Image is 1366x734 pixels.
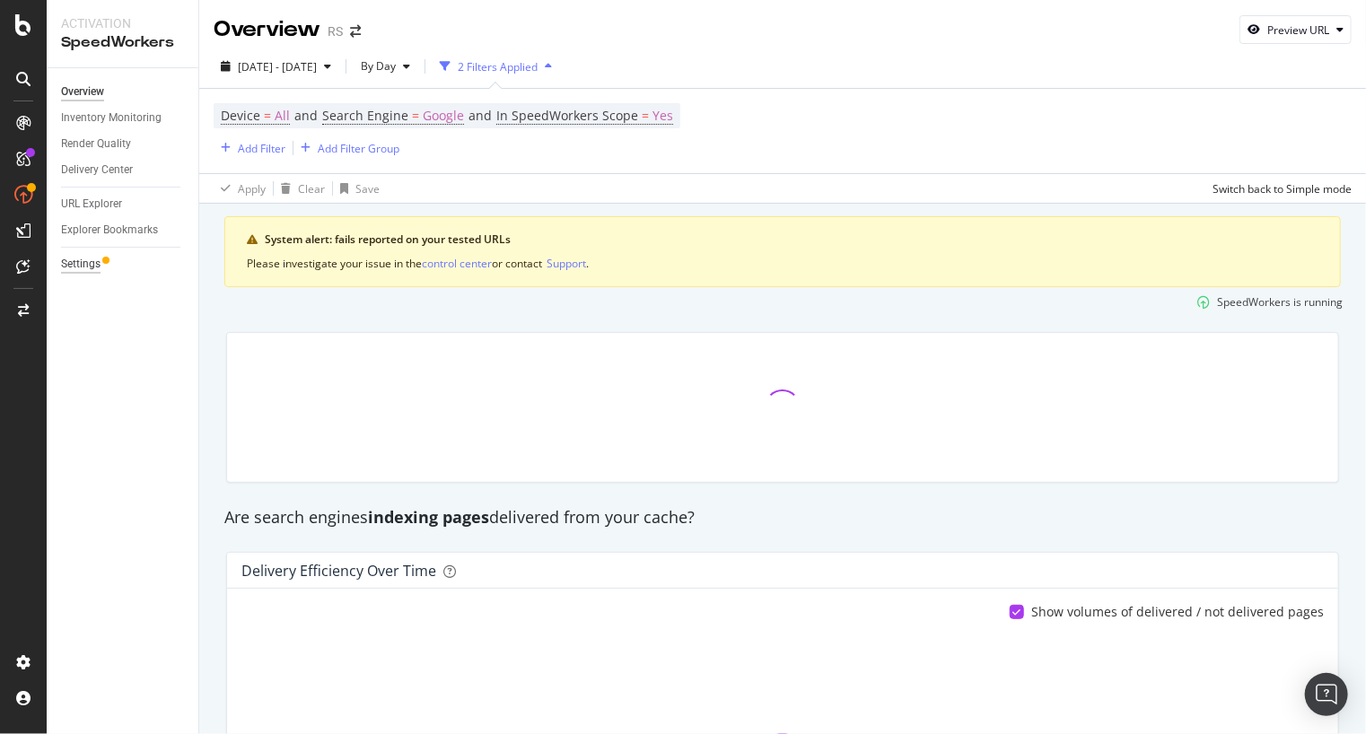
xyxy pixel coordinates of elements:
span: and [468,107,492,124]
div: RS [328,22,343,40]
div: Activation [61,14,184,32]
span: Yes [652,103,673,128]
button: Preview URL [1239,15,1352,44]
div: Support [547,256,586,271]
div: Preview URL [1267,22,1329,38]
span: Google [423,103,464,128]
div: Save [355,181,380,197]
div: Add Filter Group [318,141,399,156]
div: Render Quality [61,135,131,153]
span: = [642,107,649,124]
div: Overview [214,14,320,45]
div: Explorer Bookmarks [61,221,158,240]
button: Save [333,174,380,203]
div: System alert: fails reported on your tested URLs [265,232,1318,248]
span: All [275,103,290,128]
span: = [412,107,419,124]
div: Switch back to Simple mode [1213,181,1352,197]
span: Search Engine [322,107,408,124]
div: Inventory Monitoring [61,109,162,127]
button: 2 Filters Applied [433,52,559,81]
button: Switch back to Simple mode [1205,174,1352,203]
a: Settings [61,255,186,274]
div: Clear [298,181,325,197]
div: Show volumes of delivered / not delivered pages [1031,603,1324,621]
span: In SpeedWorkers Scope [496,107,638,124]
div: Open Intercom Messenger [1305,673,1348,716]
button: control center [422,255,492,272]
div: Apply [238,181,266,197]
span: [DATE] - [DATE] [238,59,317,74]
div: Delivery Center [61,161,133,179]
button: Clear [274,174,325,203]
div: Are search engines delivered from your cache? [215,506,1350,529]
button: Apply [214,174,266,203]
a: Overview [61,83,186,101]
strong: indexing pages [368,506,489,528]
a: Inventory Monitoring [61,109,186,127]
div: Please investigate your issue in the or contact . [247,255,1318,272]
a: Render Quality [61,135,186,153]
a: URL Explorer [61,195,186,214]
button: [DATE] - [DATE] [214,52,338,81]
div: Delivery Efficiency over time [241,562,436,580]
div: SpeedWorkers is running [1217,294,1343,310]
button: Add Filter [214,137,285,159]
span: By Day [354,58,396,74]
div: Overview [61,83,104,101]
a: Explorer Bookmarks [61,221,186,240]
div: URL Explorer [61,195,122,214]
div: arrow-right-arrow-left [350,25,361,38]
div: control center [422,256,492,271]
span: and [294,107,318,124]
div: Add Filter [238,141,285,156]
button: Add Filter Group [293,137,399,159]
div: SpeedWorkers [61,32,184,53]
div: 2 Filters Applied [458,59,538,74]
span: = [264,107,271,124]
button: Support [547,255,586,272]
a: Delivery Center [61,161,186,179]
div: warning banner [224,216,1341,287]
span: Device [221,107,260,124]
button: By Day [354,52,417,81]
div: Settings [61,255,101,274]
